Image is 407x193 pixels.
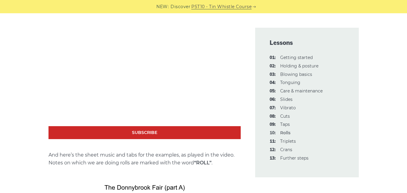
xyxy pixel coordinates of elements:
[156,3,169,10] span: NEW:
[280,147,292,152] a: 12:Crans
[280,130,290,135] strong: Rolls
[49,151,241,167] p: And here’s the sheet music and tabs for the examples, as played in the video. Notes on which we a...
[280,72,312,77] a: 03:Blowing basics
[270,129,276,137] span: 10:
[280,105,296,111] a: 07:Vibrato
[280,88,323,94] a: 05:Care & maintenance
[270,79,276,86] span: 04:
[270,71,276,78] span: 03:
[270,63,276,70] span: 02:
[280,155,308,161] a: 13:Further steps
[280,97,293,102] a: 06:Slides
[280,114,290,119] a: 08:Cuts
[270,96,276,103] span: 06:
[270,138,276,145] span: 11:
[270,155,276,162] span: 13:
[191,3,252,10] a: PST10 - Tin Whistle Course
[49,126,241,139] a: Subscribe
[194,160,211,166] strong: “ROLL”
[280,55,313,60] a: 01:Getting started
[270,104,276,112] span: 07:
[270,146,276,154] span: 12:
[280,122,290,127] a: 09:Taps
[270,39,344,47] span: Lessons
[270,121,276,128] span: 09:
[280,139,296,144] a: 11:Triplets
[171,3,190,10] span: Discover
[270,54,276,61] span: 01:
[280,63,318,69] a: 02:Holding & posture
[270,88,276,95] span: 05:
[270,113,276,120] span: 08:
[49,18,241,126] iframe: Tin Whistle Rolls - The Donnybrook Fair & The Drunken Landlady
[280,80,300,85] a: 04:Tonguing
